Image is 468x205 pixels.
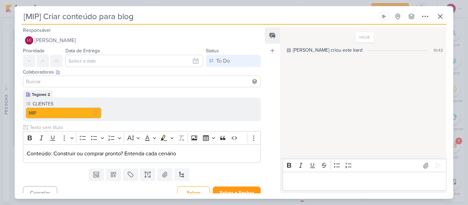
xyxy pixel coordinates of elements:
label: Responsável [23,27,50,33]
button: To Do [206,55,261,67]
input: Buscar [25,77,259,86]
div: Laís Costa [25,36,33,44]
label: Status [206,48,219,54]
label: Data de Entrega [65,48,100,54]
input: Select a date [65,55,203,67]
div: Editor toolbar [23,131,261,144]
div: 10:42 [433,47,443,53]
p: LC [27,39,32,42]
div: Colaboradores [23,68,261,76]
div: [PERSON_NAME] criou este kard [293,47,362,54]
button: MIP [26,107,101,118]
span: [PERSON_NAME] [35,36,76,44]
button: Cancelar [23,186,57,200]
div: Tagawa 2 [32,91,50,98]
div: Ligar relógio [381,14,387,19]
label: CLIENTES [32,100,101,107]
p: Conteúdo: Construir ou comprar pronto? Entenda cada cenário [27,150,257,158]
div: Editor editing area: main [283,172,446,191]
button: Salvar e Fechar [213,187,261,199]
input: Texto sem título [28,124,261,131]
div: To Do [216,57,230,65]
button: LC [PERSON_NAME] [23,34,261,47]
label: Prioridade [23,48,45,54]
div: Editor editing area: main [23,144,261,163]
div: Editor toolbar [283,159,446,172]
input: Kard Sem Título [22,10,377,23]
button: Salvar [177,186,210,200]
